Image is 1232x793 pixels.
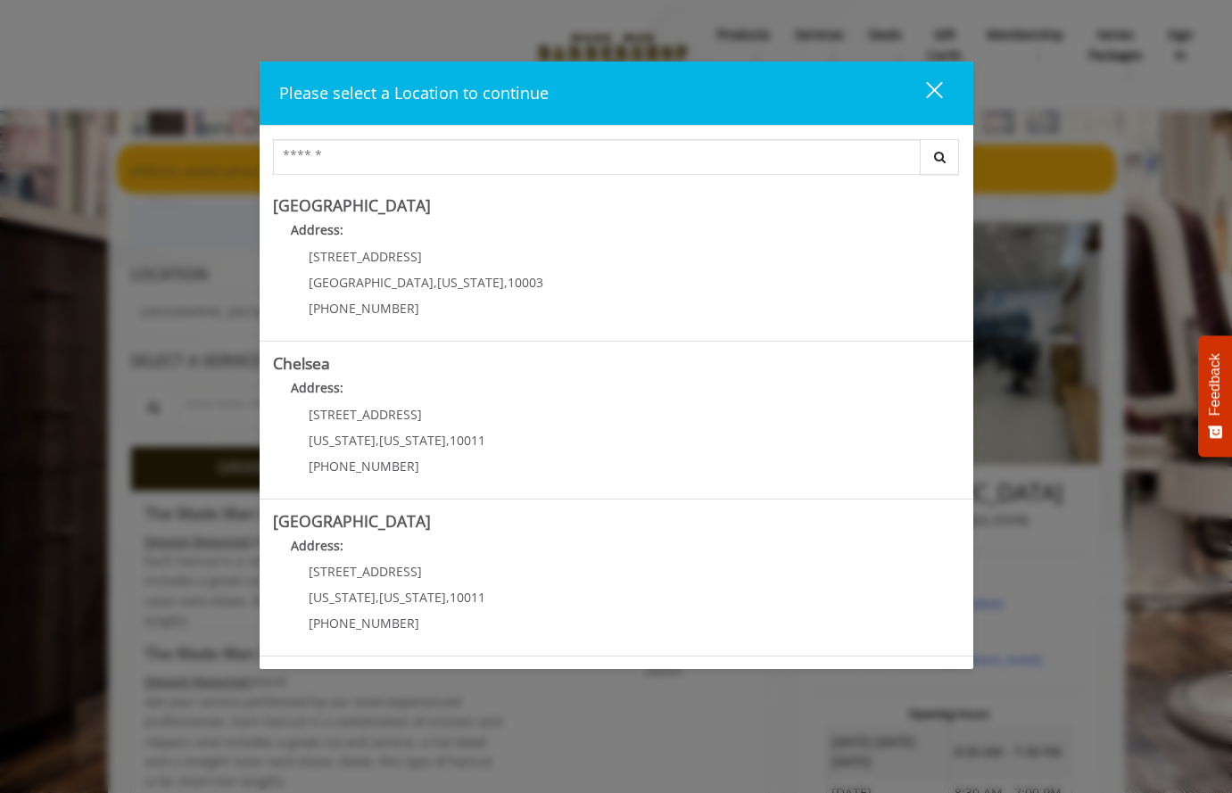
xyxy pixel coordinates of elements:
[905,80,941,107] div: close dialog
[273,139,921,175] input: Search Center
[309,458,419,475] span: [PHONE_NUMBER]
[446,589,450,606] span: ,
[273,194,431,216] b: [GEOGRAPHIC_DATA]
[273,352,330,374] b: Chelsea
[434,274,437,291] span: ,
[930,151,950,163] i: Search button
[273,139,960,184] div: Center Select
[309,406,422,423] span: [STREET_ADDRESS]
[291,379,343,396] b: Address:
[376,432,379,449] span: ,
[450,589,485,606] span: 10011
[376,589,379,606] span: ,
[309,300,419,317] span: [PHONE_NUMBER]
[273,510,431,532] b: [GEOGRAPHIC_DATA]
[437,274,504,291] span: [US_STATE]
[309,563,422,580] span: [STREET_ADDRESS]
[309,589,376,606] span: [US_STATE]
[508,274,543,291] span: 10003
[291,537,343,554] b: Address:
[450,432,485,449] span: 10011
[1207,353,1223,416] span: Feedback
[893,75,954,112] button: close dialog
[379,589,446,606] span: [US_STATE]
[279,82,549,103] span: Please select a Location to continue
[291,221,343,238] b: Address:
[446,432,450,449] span: ,
[379,432,446,449] span: [US_STATE]
[309,248,422,265] span: [STREET_ADDRESS]
[309,615,419,632] span: [PHONE_NUMBER]
[309,432,376,449] span: [US_STATE]
[1198,335,1232,457] button: Feedback - Show survey
[309,274,434,291] span: [GEOGRAPHIC_DATA]
[504,274,508,291] span: ,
